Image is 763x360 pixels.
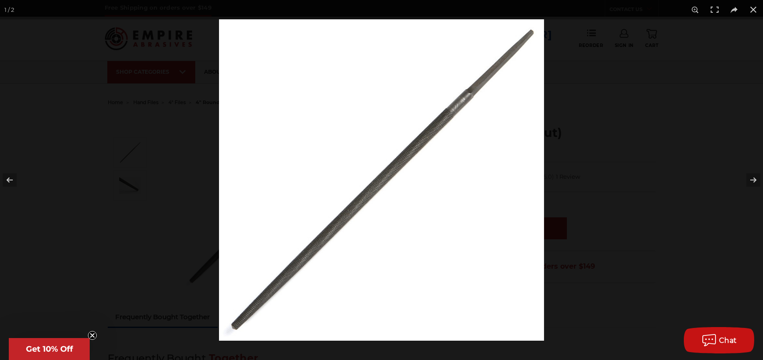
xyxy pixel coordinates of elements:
[684,327,754,353] button: Chat
[732,158,763,202] button: Next (arrow right)
[9,338,90,360] div: Get 10% OffClose teaser
[88,331,97,340] button: Close teaser
[219,19,544,341] img: Round_Bastard_File__60131.1570197536.jpg
[719,336,737,345] span: Chat
[26,344,73,354] span: Get 10% Off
